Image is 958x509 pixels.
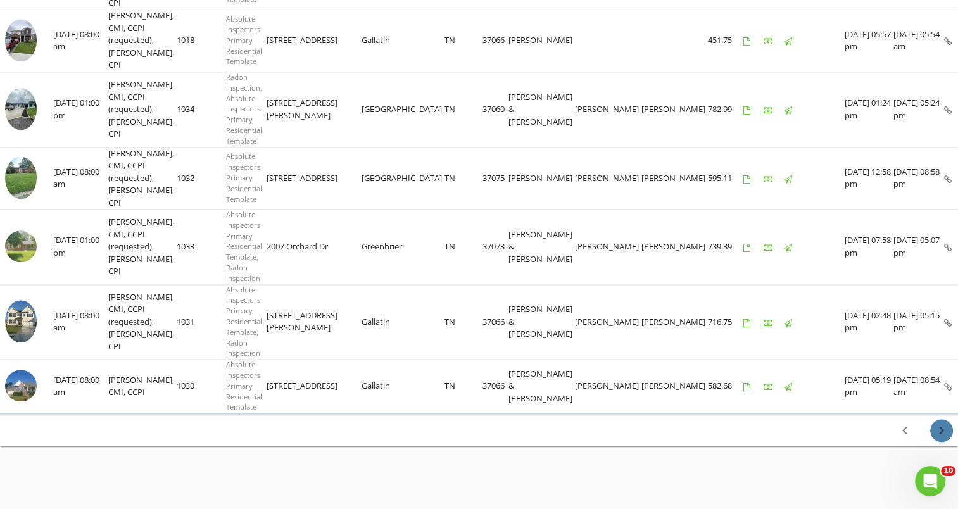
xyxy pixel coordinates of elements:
td: TN [444,147,482,210]
td: [PERSON_NAME] [641,147,708,210]
td: 2007 Orchard Dr [267,210,362,285]
td: [PERSON_NAME] & [PERSON_NAME] [508,210,575,285]
td: [PERSON_NAME] & [PERSON_NAME] [508,360,575,413]
span: Absolute Inspectors Primary Residential Template, Radon Inspection [226,210,262,283]
td: [DATE] 12:58 pm [845,147,893,210]
td: Gallatin [362,360,444,413]
td: [STREET_ADDRESS][PERSON_NAME] [267,284,362,360]
td: 37066 [482,9,508,72]
td: [STREET_ADDRESS] [267,147,362,210]
td: [DATE] 08:00 am [53,360,108,413]
td: [PERSON_NAME] [641,210,708,285]
span: 10 [941,466,955,476]
img: 8857012%2Fcover_photos%2F4S9bJ4YegXGHor7xOegQ%2Fsmall.8857012-1751375172569 [5,19,37,61]
td: 1030 [177,360,226,413]
td: TN [444,210,482,285]
img: 8925273%2Fcover_photos%2FskAr5RpuYGi5RPoBPIhG%2Fsmall.8925273-1750852784147 [5,300,37,342]
td: 1031 [177,284,226,360]
td: [DATE] 05:24 pm [893,72,944,147]
td: [GEOGRAPHIC_DATA] [362,72,444,147]
td: [DATE] 01:24 pm [845,72,893,147]
td: [PERSON_NAME], CMI, CCPI (requested), [PERSON_NAME], CPI [108,210,177,285]
span: Absolute Inspectors Primary Residential Template [226,151,262,203]
span: Absolute Inspectors Primary Residential Template [226,14,262,66]
img: 8932656%2Fcover_photos%2F9AouAcnXT8kfxQQIWoBD%2Fsmall.8932656-1750874503269 [5,230,37,262]
td: [DATE] 08:54 am [893,360,944,413]
i: chevron_right [934,423,949,438]
td: [PERSON_NAME] [641,72,708,147]
span: Absolute Inspectors Primary Residential Template [226,360,262,412]
td: TN [444,72,482,147]
td: 1034 [177,72,226,147]
td: [PERSON_NAME], CMI, CCPI (requested), [PERSON_NAME], CPI [108,9,177,72]
td: [PERSON_NAME], CMI, CCPI [108,360,177,413]
td: 451.75 [708,9,743,72]
td: [STREET_ADDRESS] [267,9,362,72]
button: Next page [930,419,953,442]
td: [DATE] 05:54 am [893,9,944,72]
td: [PERSON_NAME] [641,284,708,360]
td: [PERSON_NAME] [575,360,641,413]
iframe: Intercom live chat [915,466,945,496]
td: Gallatin [362,284,444,360]
td: 782.99 [708,72,743,147]
td: 739.39 [708,210,743,285]
span: Radon Inspection, Absolute Inspectors Primary Residential Template [226,72,262,146]
td: 716.75 [708,284,743,360]
td: 37073 [482,210,508,285]
td: 1018 [177,9,226,72]
td: TN [444,360,482,413]
td: TN [444,9,482,72]
td: Greenbrier [362,210,444,285]
td: [PERSON_NAME] [575,72,641,147]
td: [PERSON_NAME] & [PERSON_NAME] [508,72,575,147]
td: [DATE] 02:48 pm [845,284,893,360]
td: [PERSON_NAME], CMI, CCPI (requested), [PERSON_NAME], CPI [108,284,177,360]
img: 8913957%2Fcover_photos%2FWr7vr80aS5sjJW6KwN9s%2Fsmall.8913957-1750770236847 [5,370,37,401]
img: 8931233%2Fcover_photos%2FrXpNvDR9ToWrKsc143aR%2Fsmall.8931233-1750942601774 [5,156,37,199]
td: [PERSON_NAME] [575,147,641,210]
td: [PERSON_NAME] [575,210,641,285]
td: 37060 [482,72,508,147]
i: chevron_left [897,423,912,438]
td: 595.11 [708,147,743,210]
td: [DATE] 05:19 pm [845,360,893,413]
td: [PERSON_NAME], CMI, CCPI (requested), [PERSON_NAME], CPI [108,72,177,147]
td: Gallatin [362,9,444,72]
td: [PERSON_NAME] [575,284,641,360]
td: [GEOGRAPHIC_DATA] [362,147,444,210]
td: [DATE] 01:00 pm [53,72,108,147]
td: 582.68 [708,360,743,413]
td: [DATE] 05:57 pm [845,9,893,72]
button: Previous page [893,419,916,442]
td: [PERSON_NAME] [508,9,575,72]
td: [DATE] 08:00 am [53,147,108,210]
td: 37066 [482,284,508,360]
td: [DATE] 08:00 am [53,284,108,360]
td: [PERSON_NAME] [641,360,708,413]
td: [PERSON_NAME] & [PERSON_NAME] [508,284,575,360]
img: 8960881%2Fcover_photos%2FWdLpJISOErrrhCQe4bLT%2Fsmall.8960881-1751306832899 [5,88,37,130]
td: [DATE] 05:07 pm [893,210,944,285]
td: 37066 [482,360,508,413]
td: [DATE] 08:58 pm [893,147,944,210]
td: TN [444,284,482,360]
td: [DATE] 08:00 am [53,9,108,72]
span: Absolute Inspectors Primary Residential Template, Radon Inspection [226,285,262,358]
td: [DATE] 05:15 pm [893,284,944,360]
td: [DATE] 01:00 pm [53,210,108,285]
td: 1033 [177,210,226,285]
td: [DATE] 07:58 pm [845,210,893,285]
td: 1032 [177,147,226,210]
td: [STREET_ADDRESS][PERSON_NAME] [267,72,362,147]
td: 37075 [482,147,508,210]
td: [PERSON_NAME] [508,147,575,210]
td: [STREET_ADDRESS] [267,360,362,413]
td: [PERSON_NAME], CMI, CCPI (requested), [PERSON_NAME], CPI [108,147,177,210]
